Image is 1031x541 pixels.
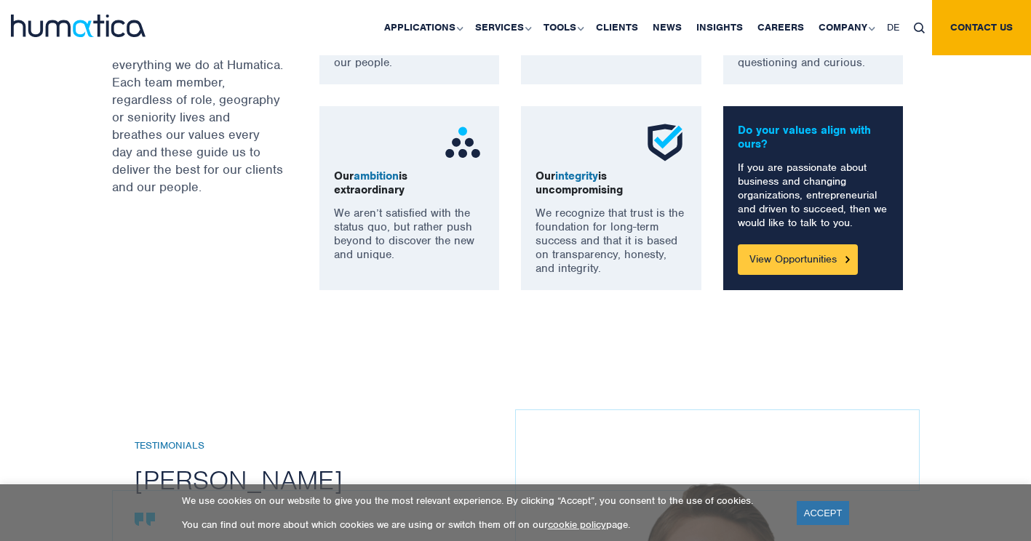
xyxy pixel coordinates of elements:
[914,23,925,33] img: search_icon
[536,169,687,197] p: Our is uncompromising
[738,244,858,275] a: View Opportunities
[548,518,606,531] a: cookie policy
[334,169,485,197] p: Our is extraordinary
[354,169,399,183] span: ambition
[135,440,537,452] h6: Testimonials
[845,256,850,263] img: Button
[797,501,850,525] a: ACCEPT
[334,207,485,262] p: We aren’t satisfied with the status quo, but rather push beyond to discover the new and unique.
[112,39,283,196] p: Our values underpin everything we do at Humatica. Each team member, regardless of role, geography...
[555,169,598,183] span: integrity
[887,21,899,33] span: DE
[11,15,146,37] img: logo
[738,161,889,230] p: If you are passionate about business and changing organizations, entrepreneurial and driven to su...
[738,124,889,151] p: Do your values align with ours?
[536,207,687,276] p: We recognize that trust is the foundation for long-term success and that it is based on transpare...
[182,494,779,507] p: We use cookies on our website to give you the most relevant experience. By clicking “Accept”, you...
[643,121,687,164] img: ico
[135,463,537,497] h2: [PERSON_NAME]
[441,121,485,164] img: ico
[182,518,779,531] p: You can find out more about which cookies we are using or switch them off on our page.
